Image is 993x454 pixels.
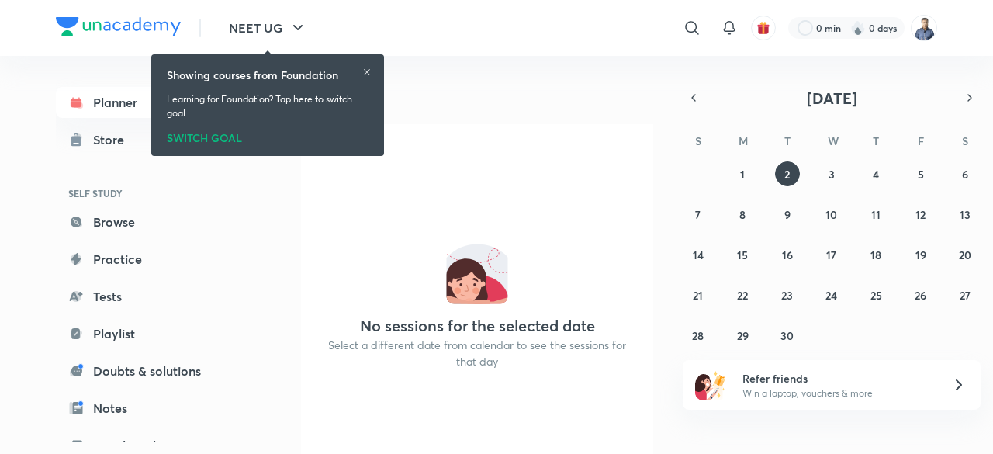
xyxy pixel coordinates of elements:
abbr: Saturday [962,133,968,148]
abbr: September 2, 2025 [784,167,790,182]
button: September 5, 2025 [908,161,933,186]
button: September 16, 2025 [775,242,800,267]
abbr: September 14, 2025 [693,248,704,262]
button: September 9, 2025 [775,202,800,227]
img: No events [446,242,508,304]
abbr: September 27, 2025 [960,288,971,303]
a: Browse [56,206,236,237]
abbr: September 9, 2025 [784,207,791,222]
button: September 8, 2025 [730,202,755,227]
button: September 12, 2025 [908,202,933,227]
div: Store [93,130,133,149]
button: September 17, 2025 [819,242,844,267]
h6: SELF STUDY [56,180,236,206]
abbr: September 21, 2025 [693,288,703,303]
a: Tests [56,281,236,312]
abbr: September 15, 2025 [737,248,748,262]
button: September 15, 2025 [730,242,755,267]
button: September 3, 2025 [819,161,844,186]
button: September 20, 2025 [953,242,977,267]
button: September 14, 2025 [686,242,711,267]
img: referral [695,369,726,400]
img: Rajiv Kumar Tiwari [911,15,937,41]
a: Company Logo [56,17,181,40]
abbr: September 12, 2025 [915,207,926,222]
abbr: September 23, 2025 [781,288,793,303]
abbr: Wednesday [828,133,839,148]
button: avatar [751,16,776,40]
abbr: September 8, 2025 [739,207,746,222]
button: September 10, 2025 [819,202,844,227]
abbr: September 30, 2025 [780,328,794,343]
abbr: September 19, 2025 [915,248,926,262]
abbr: September 10, 2025 [825,207,837,222]
abbr: September 16, 2025 [782,248,793,262]
abbr: September 29, 2025 [737,328,749,343]
p: Select a different date from calendar to see the sessions for that day [320,337,635,369]
div: SWITCH GOAL [167,126,368,144]
abbr: Friday [918,133,924,148]
a: Doubts & solutions [56,355,236,386]
span: [DATE] [807,88,857,109]
button: September 29, 2025 [730,323,755,348]
button: September 7, 2025 [686,202,711,227]
img: Company Logo [56,17,181,36]
abbr: September 7, 2025 [695,207,701,222]
button: September 2, 2025 [775,161,800,186]
abbr: September 20, 2025 [959,248,971,262]
button: September 6, 2025 [953,161,977,186]
button: September 21, 2025 [686,282,711,307]
abbr: Monday [739,133,748,148]
p: Win a laptop, vouchers & more [742,386,933,400]
button: NEET UG [220,12,317,43]
button: September 30, 2025 [775,323,800,348]
img: streak [850,20,866,36]
button: September 27, 2025 [953,282,977,307]
abbr: September 18, 2025 [870,248,881,262]
abbr: September 24, 2025 [825,288,837,303]
a: Practice [56,244,236,275]
abbr: Thursday [873,133,879,148]
abbr: September 1, 2025 [740,167,745,182]
button: September 4, 2025 [863,161,888,186]
a: Notes [56,393,236,424]
h4: [DATE] [301,87,666,106]
button: September 1, 2025 [730,161,755,186]
button: September 26, 2025 [908,282,933,307]
button: September 19, 2025 [908,242,933,267]
h6: Showing courses from Foundation [167,67,338,83]
button: September 22, 2025 [730,282,755,307]
a: Playlist [56,318,236,349]
h6: Refer friends [742,370,933,386]
abbr: September 4, 2025 [873,167,879,182]
button: September 13, 2025 [953,202,977,227]
abbr: September 22, 2025 [737,288,748,303]
abbr: September 28, 2025 [692,328,704,343]
button: September 25, 2025 [863,282,888,307]
h4: No sessions for the selected date [360,317,595,335]
abbr: September 13, 2025 [960,207,971,222]
p: Learning for Foundation? Tap here to switch goal [167,92,368,120]
abbr: Sunday [695,133,701,148]
abbr: September 6, 2025 [962,167,968,182]
abbr: September 3, 2025 [829,167,835,182]
abbr: September 26, 2025 [915,288,926,303]
abbr: September 17, 2025 [826,248,836,262]
abbr: September 25, 2025 [870,288,882,303]
button: September 18, 2025 [863,242,888,267]
abbr: September 11, 2025 [871,207,881,222]
button: September 24, 2025 [819,282,844,307]
a: Planner [56,87,236,118]
abbr: September 5, 2025 [918,167,924,182]
button: September 23, 2025 [775,282,800,307]
button: September 11, 2025 [863,202,888,227]
a: Store [56,124,236,155]
abbr: Tuesday [784,133,791,148]
button: [DATE] [704,87,959,109]
button: September 28, 2025 [686,323,711,348]
img: avatar [756,21,770,35]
